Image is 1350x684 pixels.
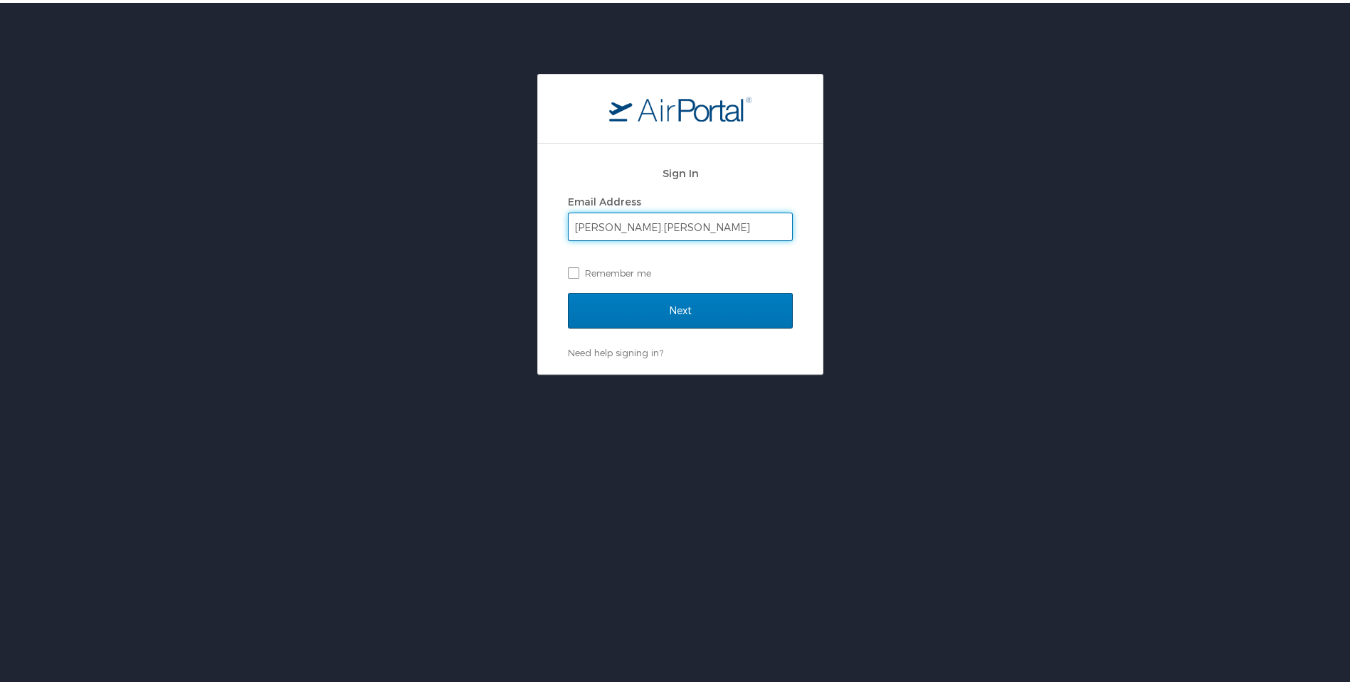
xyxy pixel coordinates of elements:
label: Remember me [568,260,793,281]
img: logo [609,93,752,119]
label: Email Address [568,193,641,205]
input: Next [568,290,793,326]
h2: Sign In [568,162,793,178]
a: Need help signing in? [568,344,663,356]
